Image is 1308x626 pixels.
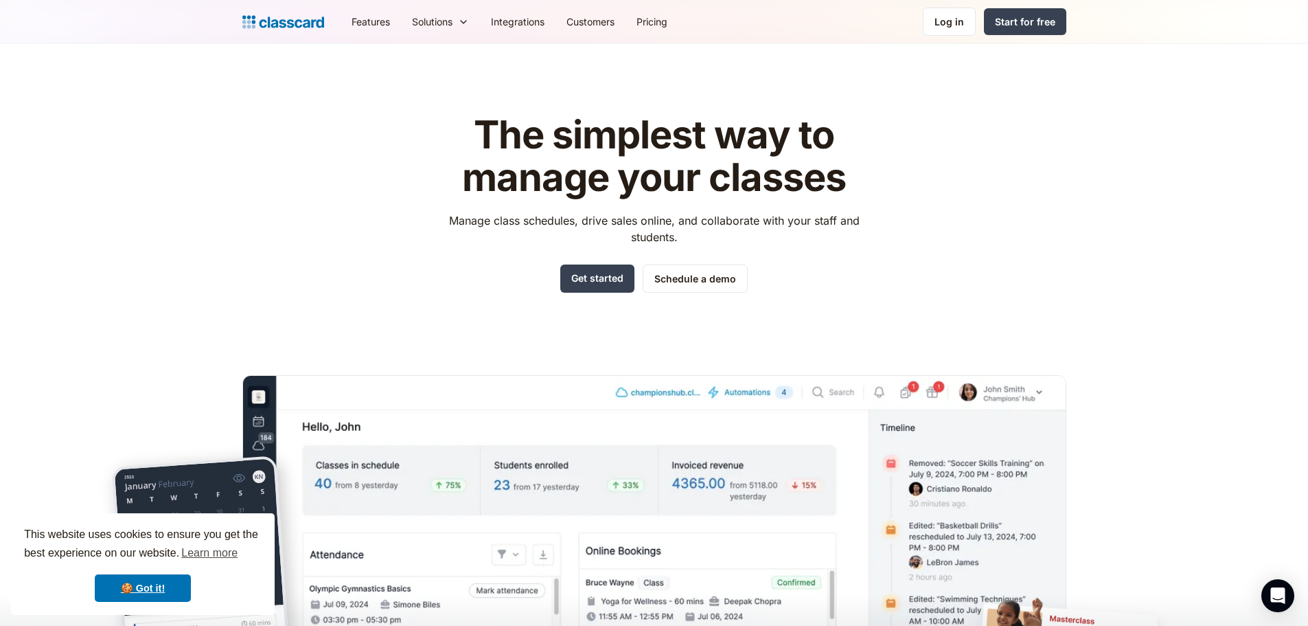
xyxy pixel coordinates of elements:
[242,12,324,32] a: Logo
[643,265,748,293] a: Schedule a demo
[179,543,240,563] a: learn more about cookies
[995,14,1055,29] div: Start for free
[984,8,1066,35] a: Start for free
[412,14,452,29] div: Solutions
[24,526,262,563] span: This website uses cookies to ensure you get the best experience on our website.
[626,6,678,37] a: Pricing
[401,6,480,37] div: Solutions
[95,574,191,602] a: dismiss cookie message
[436,114,872,199] h1: The simplest way to manage your classes
[560,265,634,293] a: Get started
[1261,579,1294,612] div: Open Intercom Messenger
[341,6,401,37] a: Features
[11,513,275,615] div: cookieconsent
[934,14,964,29] div: Log in
[923,8,976,36] a: Log in
[436,212,872,245] p: Manage class schedules, drive sales online, and collaborate with your staff and students.
[555,6,626,37] a: Customers
[480,6,555,37] a: Integrations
